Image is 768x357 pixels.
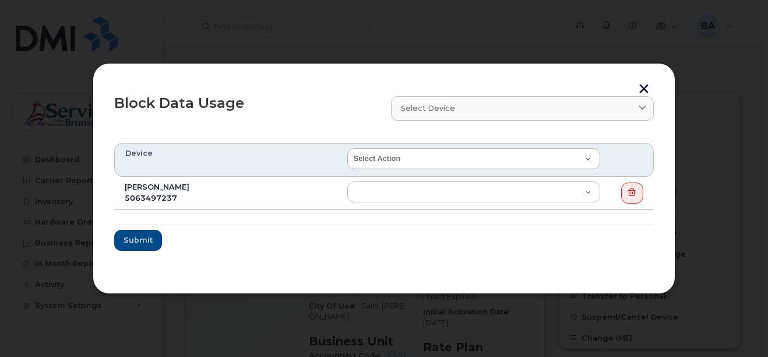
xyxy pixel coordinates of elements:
span: [PERSON_NAME] [125,183,189,191]
span: 5063497237 [125,194,177,202]
div: Block Data Usage [107,89,384,127]
th: Device [114,143,337,177]
span: Select device [401,103,455,114]
button: Delete [621,183,643,204]
a: Select device [391,96,654,120]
